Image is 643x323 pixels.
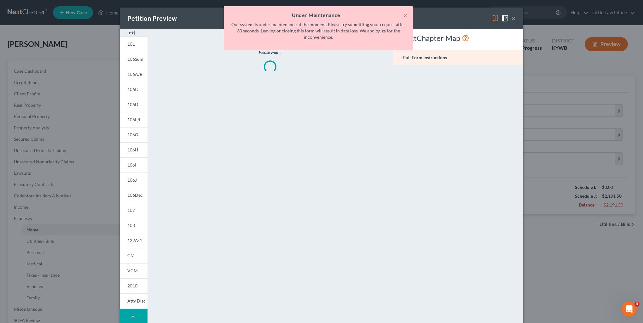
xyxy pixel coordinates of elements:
[120,203,148,218] a: 107
[120,188,148,203] a: 106Dec
[229,21,408,40] p: Our system is under maintenance at the moment. Please try submitting your request after 30 second...
[120,97,148,112] a: 106D
[120,82,148,97] a: 106C
[120,52,148,67] a: 106Sum
[120,157,148,173] a: 106I
[127,207,135,213] span: 107
[127,132,138,137] span: 106G
[127,87,138,92] span: 106C
[120,263,148,278] a: VCM
[127,268,138,273] span: VCM
[622,302,637,317] iframe: Intercom live chat
[120,293,148,309] a: Atty Disc
[403,11,408,19] button: ×
[120,218,148,233] a: 108
[127,56,143,62] span: 106Sum
[120,173,148,188] a: 106J
[634,302,640,307] span: 3
[120,67,148,82] a: 106A/B
[229,11,408,19] h5: Under Maintenance
[120,142,148,157] a: 106H
[127,283,137,288] span: 2010
[120,127,148,142] a: 106G
[127,238,142,243] span: 122A-1
[127,192,143,198] span: 106Dec
[120,112,148,127] a: 106E/F
[120,248,148,263] a: CM
[127,162,136,167] span: 106I
[127,71,142,77] span: 106A/B
[127,298,146,303] span: Atty Disc
[127,117,142,122] span: 106E/F
[120,233,148,248] a: 122A-1
[127,102,138,107] span: 106D
[127,253,135,258] span: CM
[401,55,447,60] strong: - Full Form Instructions
[127,177,137,183] span: 106J
[120,278,148,293] a: 2010
[127,147,138,152] span: 106H
[127,223,135,228] span: 108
